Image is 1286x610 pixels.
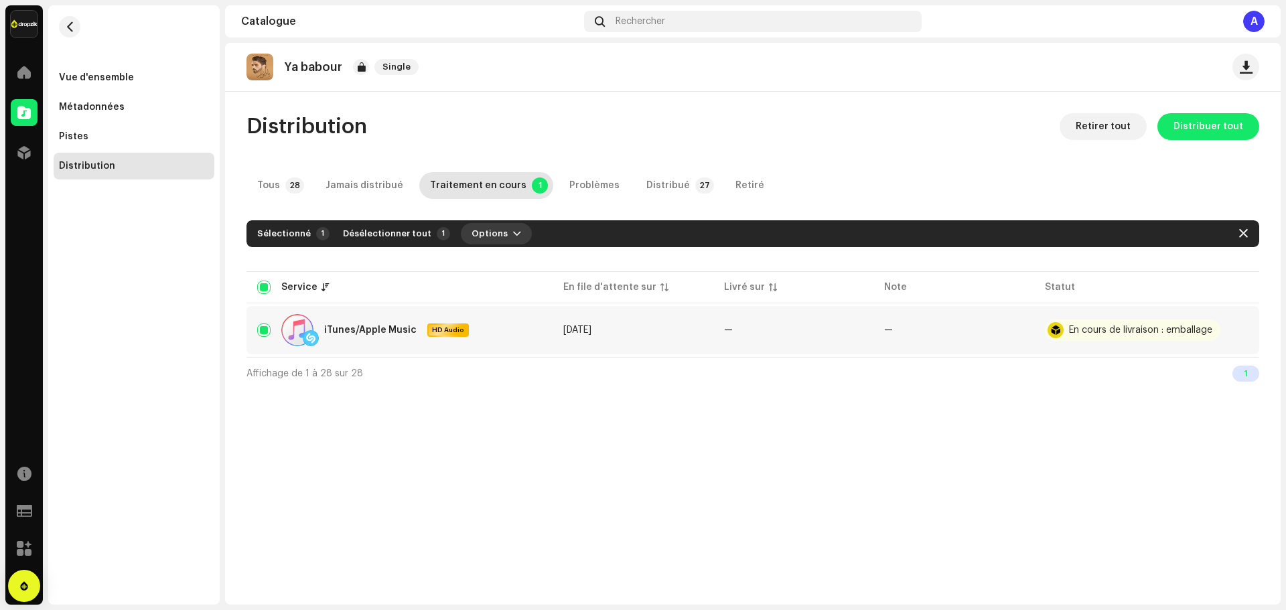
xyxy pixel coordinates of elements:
[724,325,733,335] span: —
[532,177,548,194] p-badge: 1
[54,94,214,121] re-m-nav-item: Métadonnées
[59,161,115,171] div: Distribution
[461,223,532,244] button: Options
[616,16,665,27] span: Rechercher
[54,64,214,91] re-m-nav-item: Vue d'ensemble
[257,228,311,239] div: Sélectionné
[246,369,363,378] span: Affichage de 1 à 28 sur 28
[326,172,403,199] div: Jamais distribué
[695,177,714,194] p-badge: 27
[1060,113,1147,140] button: Retirer tout
[246,54,273,80] img: c1d59f67-ac04-47e7-99c9-40939d75a28e
[472,220,508,247] span: Options
[59,102,125,112] div: Métadonnées
[429,325,468,335] span: HD Audio
[324,325,417,335] div: iTunes/Apple Music
[884,325,893,335] re-a-table-badge: —
[1157,113,1259,140] button: Distribuer tout
[11,11,38,37] img: 6b198820-6d9f-4d8e-bd7e-78ab9e57ca24
[563,325,591,335] span: 7 oct. 2025
[241,16,579,27] div: Catalogue
[54,153,214,179] re-m-nav-item: Distribution
[281,281,317,294] div: Service
[59,72,134,83] div: Vue d'ensemble
[1173,113,1243,140] span: Distribuer tout
[646,172,690,199] div: Distribué
[8,570,40,602] div: Open Intercom Messenger
[1243,11,1265,32] div: A
[1069,325,1212,335] div: En cours de livraison : emballage
[563,281,656,294] div: En file d'attente sur
[59,131,88,142] div: Pistes
[735,172,764,199] div: Retiré
[54,123,214,150] re-m-nav-item: Pistes
[430,172,526,199] div: Traitement en cours
[285,177,304,194] p-badge: 28
[335,223,455,244] button: Désélectionner tout1
[374,59,419,75] span: Single
[1076,113,1131,140] span: Retirer tout
[1232,366,1259,382] div: 1
[437,227,450,240] p-badge: 1
[569,172,620,199] div: Problèmes
[724,281,765,294] div: Livré sur
[316,227,330,240] div: 1
[246,113,367,140] span: Distribution
[284,60,342,74] p: Ya babour
[343,220,431,247] span: Désélectionner tout
[257,172,280,199] div: Tous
